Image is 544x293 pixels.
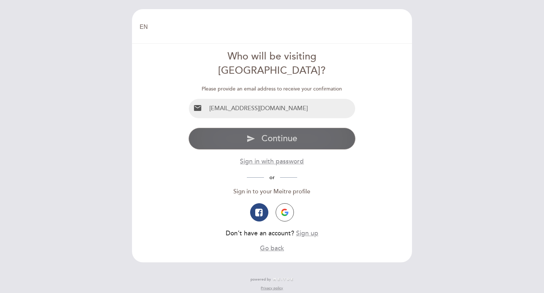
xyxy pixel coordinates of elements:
[273,278,294,281] img: MEITRE
[296,229,318,238] button: Sign up
[189,128,356,150] button: send Continue
[281,209,288,216] img: icon-google.png
[250,277,294,282] a: powered by
[261,286,283,291] a: Privacy policy
[206,99,355,118] input: Email
[250,277,271,282] span: powered by
[261,133,297,144] span: Continue
[189,188,356,196] div: Sign in to your Meitre profile
[246,134,255,143] i: send
[260,244,284,253] button: Go back
[240,157,304,166] button: Sign in with password
[264,174,280,181] span: or
[193,104,202,112] i: email
[189,50,356,78] div: Who will be visiting [GEOGRAPHIC_DATA]?
[189,85,356,93] div: Please provide an email address to receive your confirmation
[226,230,294,237] span: Don’t have an account?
